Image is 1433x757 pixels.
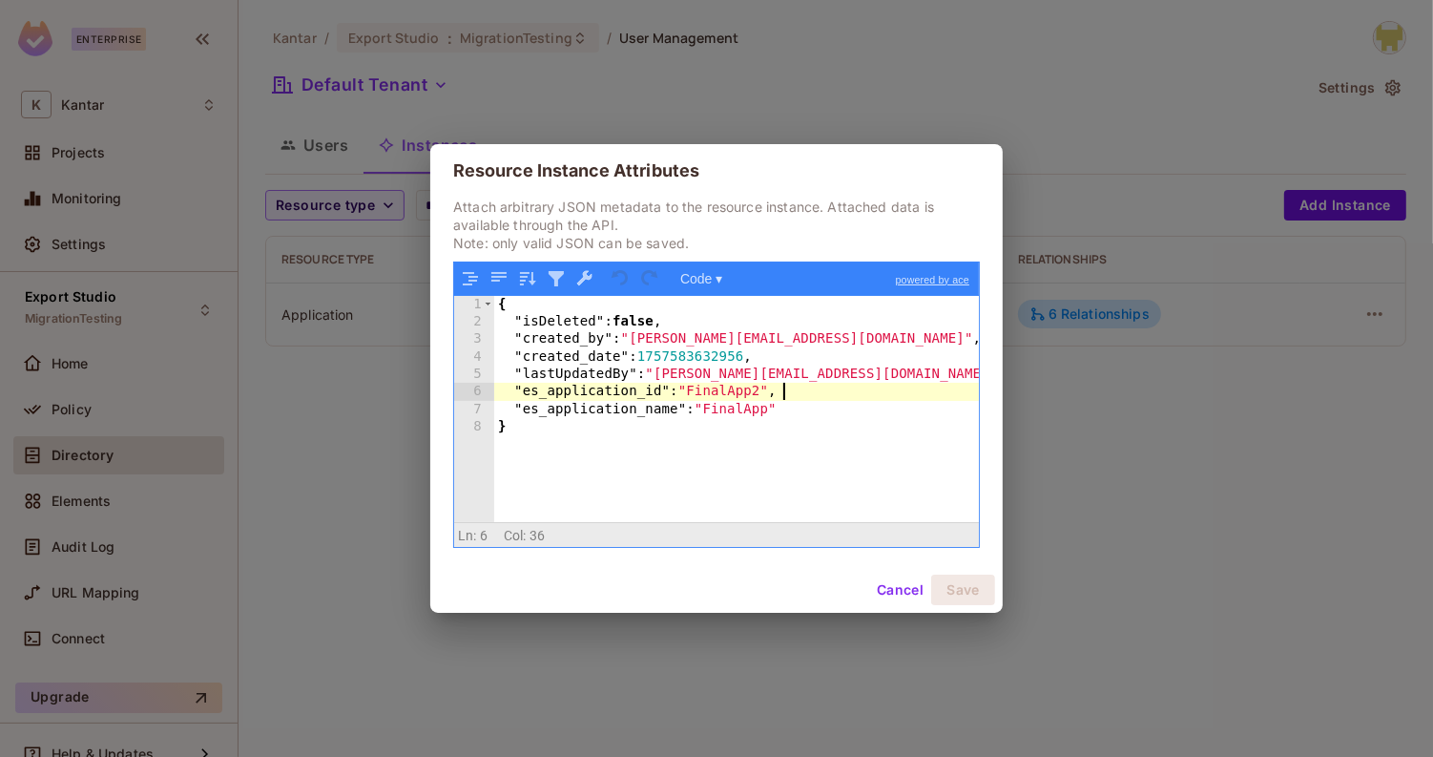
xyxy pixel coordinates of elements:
[530,528,545,543] span: 36
[609,266,633,291] button: Undo last action (Ctrl+Z)
[454,313,494,330] div: 2
[572,266,597,291] button: Repair JSON: fix quotes and escape characters, remove comments and JSONP notation, turn JavaScrip...
[515,266,540,291] button: Sort contents
[931,575,995,605] button: Save
[480,528,488,543] span: 6
[454,366,494,383] div: 5
[886,263,979,297] a: powered by ace
[453,198,980,252] p: Attach arbitrary JSON metadata to the resource instance. Attached data is available through the A...
[504,528,527,543] span: Col:
[454,296,494,313] div: 1
[674,266,729,291] button: Code ▾
[454,418,494,435] div: 8
[454,401,494,418] div: 7
[458,528,476,543] span: Ln:
[544,266,569,291] button: Filter, sort, or transform contents
[454,330,494,347] div: 3
[430,144,1003,198] h2: Resource Instance Attributes
[487,266,511,291] button: Compact JSON data, remove all whitespaces (Ctrl+Shift+I)
[454,348,494,366] div: 4
[637,266,662,291] button: Redo (Ctrl+Shift+Z)
[869,575,931,605] button: Cancel
[454,383,494,400] div: 6
[458,266,483,291] button: Format JSON data, with proper indentation and line feeds (Ctrl+I)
